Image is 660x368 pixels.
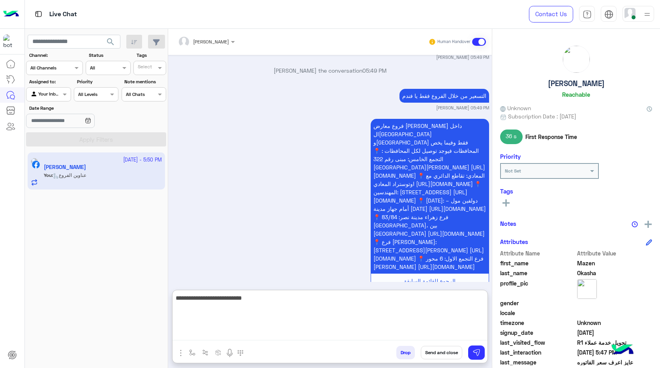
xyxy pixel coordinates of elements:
span: timezone [500,319,576,327]
small: [PERSON_NAME] 05:49 PM [436,54,489,60]
h5: [PERSON_NAME] [548,79,605,88]
img: notes [632,221,638,227]
span: 2025-10-04T14:47:39.494Z [577,348,652,357]
button: Apply Filters [26,132,166,146]
span: locale [500,309,576,317]
button: Drop [396,346,415,359]
span: فروع معارض [PERSON_NAME] داخل ال[GEOGRAPHIC_DATA] و[GEOGRAPHIC_DATA] فقط وفيما يخص المحافظات فيوج... [373,122,486,270]
span: gender [500,299,576,307]
button: Send and close [421,346,462,359]
span: last_message [500,358,576,366]
b: Not Set [505,168,521,174]
label: Status [89,52,129,59]
span: search [106,37,115,47]
img: tab [34,9,43,19]
span: 36 s [500,130,523,144]
img: hulul-logo.png [609,336,636,364]
img: select flow [189,349,195,356]
span: Unknown [500,104,531,112]
button: create order [212,346,225,359]
span: profile_pic [500,279,576,297]
h6: Priority [500,153,521,160]
img: userImage [624,8,636,19]
img: Trigger scenario [202,349,208,356]
p: 4/10/2025, 5:50 PM [371,119,489,274]
span: تحويل خدمة عملاء R1 [577,338,652,347]
h6: Attributes [500,238,528,245]
span: Okasha [577,269,652,277]
span: last_visited_flow [500,338,576,347]
label: Priority [77,78,118,85]
span: First Response Time [525,133,577,141]
label: Tags [137,52,165,59]
img: add [645,221,652,228]
label: Date Range [29,105,118,112]
span: signup_date [500,329,576,337]
img: send message [472,349,480,357]
span: Attribute Value [577,249,652,257]
span: Subscription Date : [DATE] [508,112,576,120]
span: عايز اعرف سعر الفاتوره [577,358,652,366]
img: send attachment [176,348,186,358]
div: Select [137,63,152,72]
small: Human Handover [437,39,471,45]
img: create order [215,349,221,356]
a: tab [579,6,595,23]
label: Note mentions [124,78,165,85]
p: Live Chat [49,9,77,20]
img: picture [577,279,597,299]
span: 05:49 PM [362,67,386,74]
h6: Tags [500,188,652,195]
img: tab [583,10,592,19]
span: first_name [500,259,576,267]
img: profile [642,9,652,19]
img: Logo [3,6,19,23]
label: Assigned to: [29,78,70,85]
span: null [577,299,652,307]
img: tab [604,10,613,19]
span: Attribute Name [500,249,576,257]
span: last_name [500,269,576,277]
span: null [577,309,652,317]
img: 322208621163248 [3,34,17,49]
h6: Reachable [562,91,590,98]
span: last_interaction [500,348,576,357]
span: Mazen [577,259,652,267]
p: [PERSON_NAME] the conversation [171,66,489,75]
a: Contact Us [529,6,573,23]
img: make a call [237,350,244,356]
img: send voice note [225,348,234,358]
span: الرجوع للقائمة السابقة [404,278,456,284]
img: picture [563,46,590,73]
small: [PERSON_NAME] 05:49 PM [436,105,489,111]
span: [PERSON_NAME] [193,39,229,45]
span: Unknown [577,319,652,327]
button: Trigger scenario [199,346,212,359]
label: Channel: [29,52,82,59]
span: 2025-07-02T20:32:35.407Z [577,329,652,337]
h6: Notes [500,220,516,227]
p: 4/10/2025, 5:49 PM [399,89,489,103]
button: search [101,35,120,52]
button: select flow [186,346,199,359]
